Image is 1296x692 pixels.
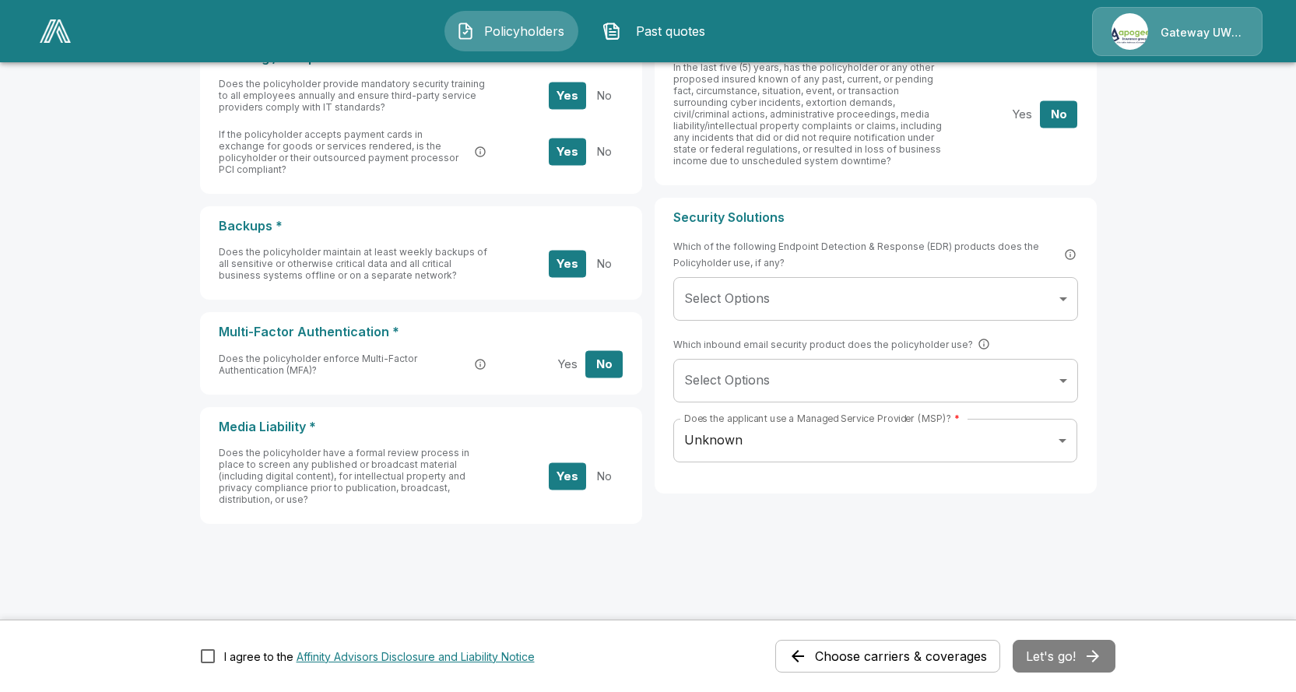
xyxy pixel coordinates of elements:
[673,210,1078,225] p: Security Solutions
[481,22,567,40] span: Policyholders
[224,648,535,665] div: I agree to the
[1062,247,1078,262] button: EDR (Endpoint Detection and Response) is a cybersecurity technology that continuously monitors an...
[549,82,586,109] button: Yes
[585,82,623,109] button: No
[673,419,1076,462] div: Unknown
[219,78,485,113] span: Does the policyholder provide mandatory security training to all employees annually and ensure th...
[219,219,623,234] p: Backups *
[1003,100,1041,128] button: Yes
[673,336,992,353] span: Which inbound email security product does the policyholder use?
[549,462,586,490] button: Yes
[219,325,623,339] p: Multi-Factor Authentication *
[219,420,623,434] p: Media Liability *
[585,350,623,378] button: No
[673,359,1078,402] div: Without label
[219,353,470,376] span: Does the policyholder enforce Multi-Factor Authentication (MFA)?
[456,22,475,40] img: Policyholders Icon
[40,19,71,43] img: AA Logo
[219,447,469,505] span: Does the policyholder have a formal review process in place to screen any published or broadcast ...
[976,336,992,352] button: SEG (Secure Email Gateway) is a security solution that filters and scans incoming emails to prote...
[684,372,770,388] span: Select Options
[1040,100,1077,128] button: No
[444,11,578,51] button: Policyholders IconPolicyholders
[549,139,586,166] button: Yes
[585,139,623,166] button: No
[627,22,713,40] span: Past quotes
[591,11,725,51] button: Past quotes IconPast quotes
[673,238,1078,271] span: Which of the following Endpoint Detection & Response (EDR) products does the Policyholder use, if...
[219,246,487,281] span: Does the policyholder maintain at least weekly backups of all sensitive or otherwise critical dat...
[549,250,586,277] button: Yes
[585,250,623,277] button: No
[673,277,1078,321] div: Without label
[684,290,770,306] span: Select Options
[673,61,942,167] span: In the last five (5) years, has the policyholder or any other proposed insured known of any past,...
[219,128,470,175] span: If the policyholder accepts payment cards in exchange for goods or services rendered, is the poli...
[775,640,1000,673] button: Choose carriers & coverages
[549,350,586,378] button: Yes
[297,648,535,665] button: I agree to the
[472,144,488,160] button: PCI DSS (Payment Card Industry Data Security Standard) is a set of security standards designed to...
[585,462,623,490] button: No
[472,357,488,372] button: Multi-Factor Authentication (MFA) is a security process that requires users to provide two or mor...
[602,22,621,40] img: Past quotes Icon
[684,412,960,425] label: Does the applicant use a Managed Service Provider (MSP)?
